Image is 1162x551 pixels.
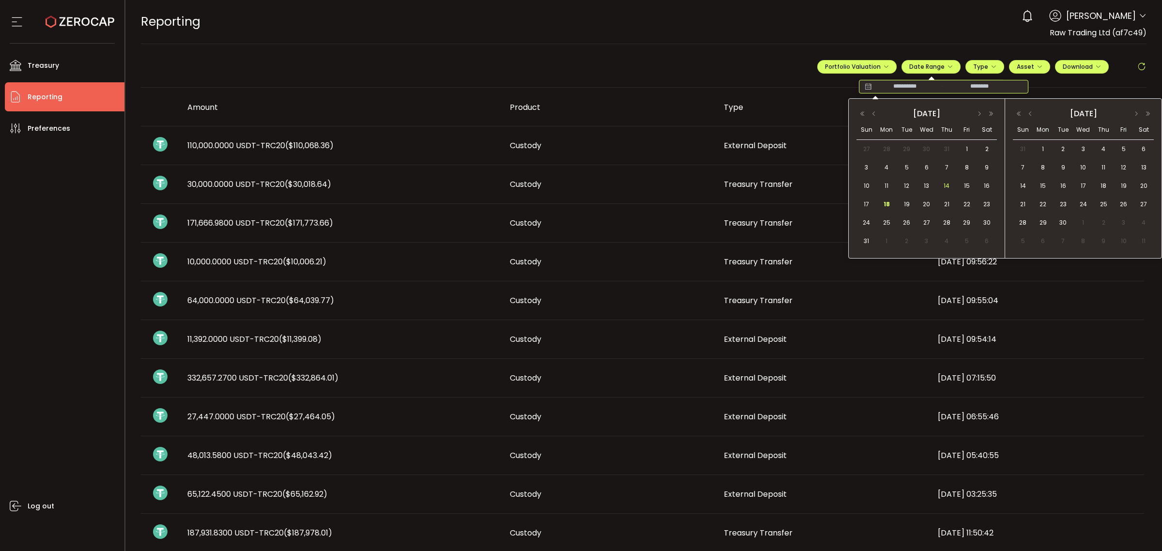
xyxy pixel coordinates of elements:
span: 25 [1098,199,1109,210]
span: 26 [1118,199,1130,210]
span: 9 [981,162,993,173]
span: Custody [510,256,541,267]
span: 1 [1077,217,1089,229]
th: Tue [1053,120,1073,140]
span: Custody [510,489,541,500]
span: 28 [941,217,952,229]
span: 5 [1118,143,1130,155]
button: Asset [1009,60,1050,74]
span: 26 [901,217,913,229]
img: usdt_portfolio.svg [153,137,168,152]
span: 24 [1077,199,1089,210]
span: ($332,864.01) [288,372,338,383]
span: 17 [1077,180,1089,192]
span: 13 [1138,162,1149,173]
th: Mon [876,120,896,140]
span: 4 [1098,143,1109,155]
span: 6 [1138,143,1149,155]
span: 10 [1077,162,1089,173]
span: Download [1063,62,1101,71]
div: [DATE] [1037,107,1130,121]
span: Treasury Transfer [724,295,793,306]
span: 7 [941,162,952,173]
span: 3 [1077,143,1089,155]
span: Custody [510,295,541,306]
img: usdt_portfolio.svg [153,524,168,539]
span: 29 [1037,217,1049,229]
th: Mon [1033,120,1054,140]
span: 23 [981,199,993,210]
span: Custody [510,411,541,422]
button: Download [1055,60,1109,74]
span: - [936,82,948,92]
span: 21 [941,199,952,210]
span: 65,122.4500 USDT-TRC20 [187,489,327,500]
span: 12 [1118,162,1130,173]
span: 15 [961,180,973,192]
span: 2 [981,143,993,155]
span: 3 [1118,217,1130,229]
span: Log out [28,499,54,513]
span: Treasury Transfer [724,217,793,229]
span: 171,666.9800 USDT-TRC20 [187,217,333,229]
span: Custody [510,217,541,229]
span: 6 [981,235,993,247]
span: 24 [861,217,872,229]
span: ($187,978.01) [284,527,332,538]
span: [PERSON_NAME] [1066,9,1136,22]
span: 15 [1037,180,1049,192]
span: External Deposit [724,450,787,461]
span: 6 [1037,235,1049,247]
span: ($30,018.64) [285,179,331,190]
span: 7 [1057,235,1069,247]
span: 21 [1017,199,1029,210]
span: 18 [881,199,892,210]
img: usdt_portfolio.svg [153,447,168,461]
button: Date Range [902,60,961,74]
span: External Deposit [724,489,787,500]
span: 27 [1138,199,1149,210]
img: usdt_portfolio.svg [153,408,168,423]
span: External Deposit [724,372,787,383]
span: 4 [941,235,952,247]
span: 14 [1017,180,1029,192]
span: 11,392.0000 USDT-TRC20 [187,334,321,345]
span: 23 [1057,199,1069,210]
span: 16 [1057,180,1069,192]
span: Custody [510,450,541,461]
th: Thu [1093,120,1114,140]
span: 11 [1138,235,1149,247]
div: [DATE] 06:55:46 [930,411,1144,422]
img: usdt_portfolio.svg [153,253,168,268]
div: Type [716,102,930,113]
span: 28 [1017,217,1029,229]
span: Type [973,62,996,71]
span: 31 [1017,143,1029,155]
img: usdt_portfolio.svg [153,331,168,345]
span: ($171,773.66) [285,217,333,229]
span: 18 [1098,180,1109,192]
img: usdt_portfolio.svg [153,369,168,384]
th: Tue [897,120,917,140]
span: ($65,162.92) [282,489,327,500]
span: 22 [1037,199,1049,210]
span: 27,447.0000 USDT-TRC20 [187,411,335,422]
th: Sat [1133,120,1154,140]
div: Product [502,102,716,113]
span: External Deposit [724,334,787,345]
span: 7 [1017,162,1029,173]
span: Custody [510,179,541,190]
span: 5 [901,162,913,173]
span: Treasury Transfer [724,256,793,267]
span: 20 [921,199,933,210]
span: 19 [1118,180,1130,192]
span: 17 [861,199,872,210]
span: Asset [1017,62,1034,71]
span: 4 [1138,217,1149,229]
th: Sat [977,120,997,140]
span: 5 [1017,235,1029,247]
th: Sun [1013,120,1033,140]
th: Thu [937,120,957,140]
iframe: Chat Widget [1114,505,1162,551]
span: 1 [881,235,892,247]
